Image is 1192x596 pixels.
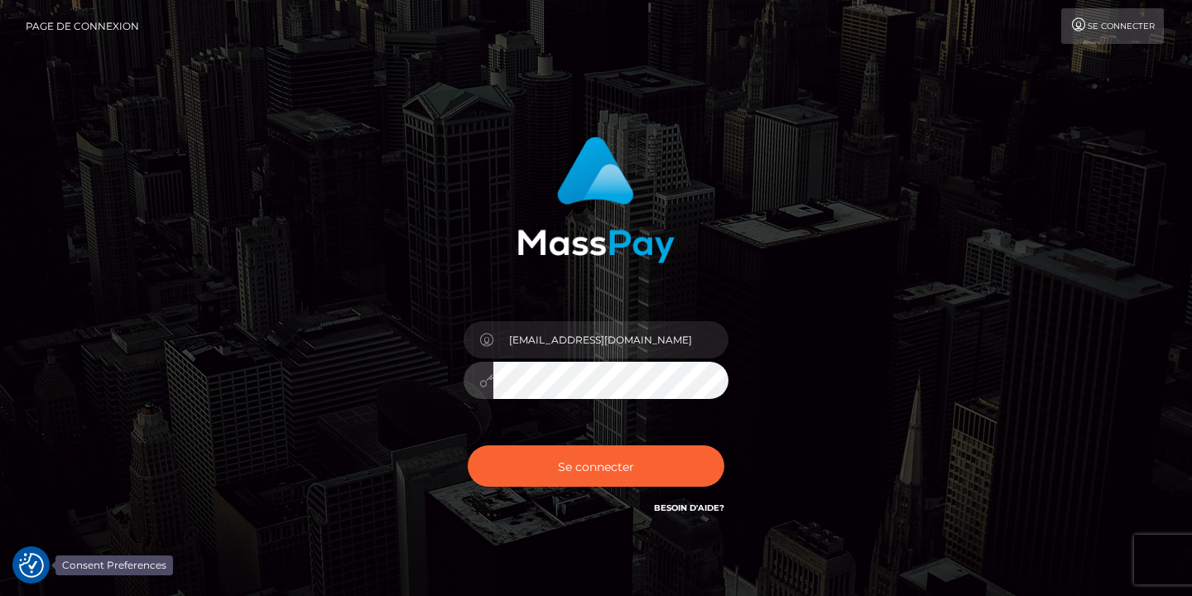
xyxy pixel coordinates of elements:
font: Se connecter [1088,21,1155,31]
a: Page de connexion [26,8,139,44]
font: Se connecter [558,459,634,473]
a: Besoin d'aide? [654,502,724,513]
input: Nom d'utilisateur... [493,321,728,358]
img: Connexion MassPay [517,137,675,263]
a: Se connecter [1061,8,1164,44]
font: Page de connexion [26,20,139,32]
img: Revoir le bouton de consentement [19,553,44,578]
button: Se connecter [468,445,724,487]
button: Préférences de consentement [19,553,44,578]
